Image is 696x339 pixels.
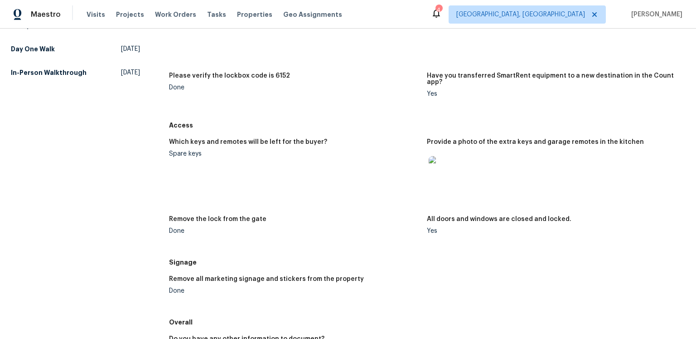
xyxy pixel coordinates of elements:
[87,10,105,19] span: Visits
[155,10,196,19] span: Work Orders
[169,121,685,130] h5: Access
[169,276,364,282] h5: Remove all marketing signage and stickers from the property
[121,68,140,77] span: [DATE]
[169,73,290,79] h5: Please verify the lockbox code is 6152
[11,44,55,54] h5: Day One Walk
[283,10,342,19] span: Geo Assignments
[169,228,420,234] div: Done
[169,84,420,91] div: Done
[169,288,420,294] div: Done
[628,10,682,19] span: [PERSON_NAME]
[121,44,140,54] span: [DATE]
[169,258,685,267] h5: Signage
[427,139,644,145] h5: Provide a photo of the extra keys and garage remotes in the kitchen
[427,91,678,97] div: Yes
[427,73,678,85] h5: Have you transferred SmartRent equipment to a new destination in the Count app?
[456,10,585,19] span: [GEOGRAPHIC_DATA], [GEOGRAPHIC_DATA]
[169,318,685,327] h5: Overall
[237,10,272,19] span: Properties
[169,139,327,145] h5: Which keys and remotes will be left for the buyer?
[116,10,144,19] span: Projects
[11,64,140,81] a: In-Person Walkthrough[DATE]
[169,151,420,157] div: Spare keys
[207,11,226,18] span: Tasks
[435,5,442,15] div: 4
[427,216,571,222] h5: All doors and windows are closed and locked.
[427,228,678,234] div: Yes
[31,10,61,19] span: Maestro
[11,68,87,77] h5: In-Person Walkthrough
[169,216,266,222] h5: Remove the lock from the gate
[11,41,140,57] a: Day One Walk[DATE]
